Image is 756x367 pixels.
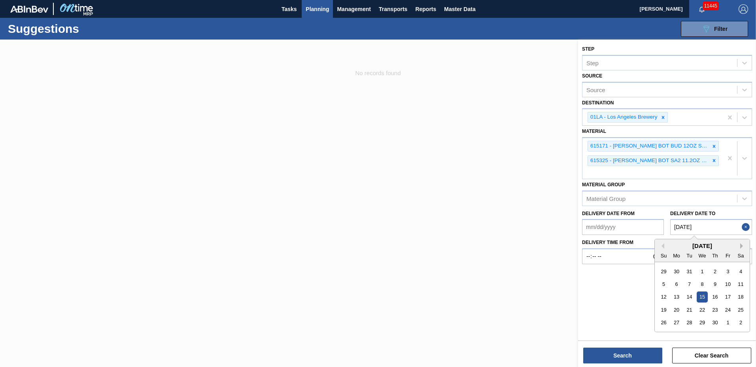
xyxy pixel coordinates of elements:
div: Choose Wednesday, April 1st, 2026 [697,266,707,277]
div: Choose Wednesday, April 15th, 2026 [697,292,707,303]
div: Choose Monday, April 27th, 2026 [671,318,682,328]
div: month 2026-04 [657,265,747,329]
label: Delivery time from [582,237,664,248]
div: Choose Thursday, April 30th, 2026 [710,318,720,328]
div: Step [586,59,599,66]
img: TNhmsLtSVTkK8tSr43FrP2fwEKptu5GPRR3wAAAABJRU5ErkJggg== [10,6,48,13]
div: Tu [684,250,695,261]
div: Choose Saturday, April 11th, 2026 [735,279,746,289]
div: Choose Monday, April 13th, 2026 [671,292,682,303]
div: Choose Sunday, April 19th, 2026 [658,305,669,315]
div: Choose Friday, May 1st, 2026 [722,318,733,328]
div: Choose Friday, April 3rd, 2026 [722,266,733,277]
div: Choose Tuesday, April 28th, 2026 [684,318,695,328]
label: Delivery Date from [582,211,635,216]
label: Step [582,46,594,52]
label: Delivery Date to [670,211,715,216]
input: mm/dd/yyyy [582,219,664,235]
label: Material [582,129,606,134]
div: Choose Friday, April 17th, 2026 [722,292,733,303]
div: Material Group [586,195,626,202]
div: Choose Sunday, April 26th, 2026 [658,318,669,328]
div: Choose Thursday, April 16th, 2026 [710,292,720,303]
div: Choose Wednesday, April 8th, 2026 [697,279,707,289]
input: mm/dd/yyyy [670,219,752,235]
label: Material Group [582,182,625,187]
button: Notifications [689,4,714,15]
div: Choose Saturday, April 25th, 2026 [735,305,746,315]
div: Choose Tuesday, March 31st, 2026 [684,266,695,277]
div: Su [658,250,669,261]
label: Destination [582,100,614,106]
button: Close [742,219,752,235]
img: Logout [739,4,748,14]
span: Planning [306,4,329,14]
span: Management [337,4,371,14]
div: Choose Saturday, May 2nd, 2026 [735,318,746,328]
div: 615171 - [PERSON_NAME] BOT BUD 12OZ SNUG 12/12 12OZ BOT 09 [588,141,710,151]
div: Choose Saturday, April 4th, 2026 [735,266,746,277]
div: Choose Friday, April 24th, 2026 [722,305,733,315]
div: Choose Monday, March 30th, 2026 [671,266,682,277]
div: Choose Wednesday, April 29th, 2026 [697,318,707,328]
div: Choose Sunday, April 5th, 2026 [658,279,669,289]
span: Master Data [444,4,475,14]
div: Th [710,250,720,261]
div: 615325 - [PERSON_NAME] BOT SA2 11.2OZ SNUG 12/11.2 11.2OZ [588,156,710,166]
button: Next Month [740,243,746,249]
div: Choose Wednesday, April 22nd, 2026 [697,305,707,315]
div: 01LA - Los Angeles Brewery [588,112,659,122]
div: Choose Tuesday, April 7th, 2026 [684,279,695,289]
button: Previous Month [659,243,664,249]
div: Sa [735,250,746,261]
h1: Suggestions [8,24,148,33]
div: Mo [671,250,682,261]
span: Tasks [280,4,298,14]
div: Choose Sunday, March 29th, 2026 [658,266,669,277]
span: 11445 [703,2,719,10]
div: Choose Monday, April 20th, 2026 [671,305,682,315]
div: Choose Friday, April 10th, 2026 [722,279,733,289]
div: Choose Thursday, April 23rd, 2026 [710,305,720,315]
div: Choose Tuesday, April 21st, 2026 [684,305,695,315]
div: Choose Sunday, April 12th, 2026 [658,292,669,303]
span: Reports [415,4,436,14]
div: Choose Tuesday, April 14th, 2026 [684,292,695,303]
div: We [697,250,707,261]
div: Source [586,86,605,93]
label: Source [582,73,602,79]
div: Fr [722,250,733,261]
div: Choose Thursday, April 2nd, 2026 [710,266,720,277]
div: Choose Saturday, April 18th, 2026 [735,292,746,303]
span: Transports [379,4,407,14]
button: Filter [681,21,748,37]
div: Choose Thursday, April 9th, 2026 [710,279,720,289]
span: Filter [714,26,728,32]
label: Delivery time to [670,237,752,248]
div: [DATE] [655,242,750,249]
div: Choose Monday, April 6th, 2026 [671,279,682,289]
